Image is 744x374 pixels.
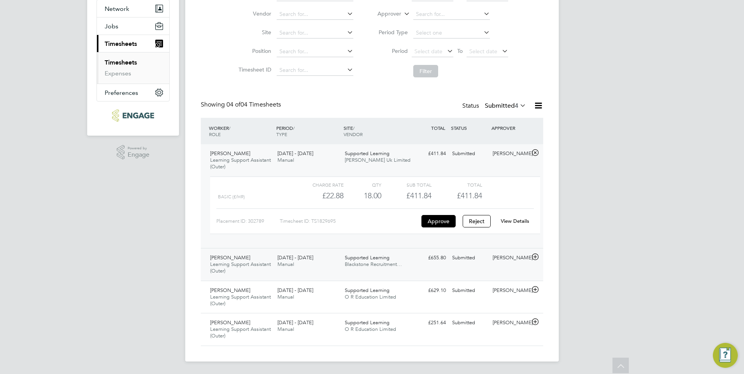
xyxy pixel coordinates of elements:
div: Timesheet ID: TS1829695 [280,215,419,227]
a: Expenses [105,70,131,77]
span: Supported Learning [345,254,390,261]
label: Position [236,47,271,54]
span: Learning Support Assistant (Outer) [210,326,271,339]
a: Powered byEngage [117,145,150,160]
span: Supported Learning [345,287,390,294]
span: Select date [414,48,442,55]
span: [PERSON_NAME] [210,254,250,261]
span: Manual [277,326,294,332]
span: [DATE] - [DATE] [277,150,313,157]
span: Learning Support Assistant (Outer) [210,157,271,170]
label: Period [373,47,408,54]
label: Site [236,29,271,36]
div: £411.84 [381,189,432,202]
span: 04 of [226,101,240,108]
input: Select one [413,28,490,38]
span: Powered by [128,145,149,152]
div: 18.00 [344,189,381,202]
span: £411.84 [457,191,482,200]
span: [PERSON_NAME] Uk Limited [345,157,411,163]
span: [PERSON_NAME] [210,287,250,294]
span: [PERSON_NAME] [210,319,250,326]
span: Learning Support Assistant (Outer) [210,294,271,307]
span: / [229,125,230,131]
span: / [293,125,295,131]
div: Sub Total [381,180,432,189]
span: Jobs [105,23,118,30]
span: Basic (£/HR) [218,194,245,199]
button: Preferences [97,84,169,101]
div: £251.64 [409,316,449,329]
div: Timesheets [97,52,169,84]
span: O R Education Limited [345,294,396,300]
span: Engage [128,152,149,158]
a: Go to home page [97,109,170,122]
span: Blackstone Recruitment… [345,261,402,267]
div: SITE [342,121,409,141]
span: ROLE [209,131,221,137]
span: Supported Learning [345,150,390,157]
div: APPROVER [490,121,530,135]
span: Timesheets [105,40,137,47]
div: Submitted [449,316,490,329]
div: Submitted [449,252,490,264]
span: VENDOR [344,131,363,137]
span: Preferences [105,89,138,96]
label: Timesheet ID [236,66,271,73]
div: Total [432,180,482,189]
div: Charge rate [293,180,344,189]
label: Submitted [485,102,526,110]
div: £655.80 [409,252,449,264]
span: O R Education Limited [345,326,396,332]
label: Approver [366,10,401,18]
div: Placement ID: 302789 [216,215,280,227]
button: Filter [413,65,438,77]
div: [PERSON_NAME] [490,316,530,329]
div: Submitted [449,284,490,297]
div: QTY [344,180,381,189]
input: Search for... [277,65,353,76]
div: STATUS [449,121,490,135]
div: Status [462,101,528,112]
span: Learning Support Assistant (Outer) [210,261,271,274]
div: [PERSON_NAME] [490,284,530,297]
div: £22.88 [293,189,344,202]
button: Timesheets [97,35,169,52]
span: [DATE] - [DATE] [277,319,313,326]
img: ncclondon-logo-retina.png [112,109,154,122]
button: Engage Resource Center [713,343,738,368]
a: Timesheets [105,59,137,66]
input: Search for... [277,46,353,57]
span: Supported Learning [345,319,390,326]
span: Manual [277,157,294,163]
span: / [353,125,354,131]
span: Manual [277,294,294,300]
label: Vendor [236,10,271,17]
div: [PERSON_NAME] [490,147,530,160]
button: Approve [421,215,456,227]
input: Search for... [277,28,353,38]
span: Select date [469,48,497,55]
button: Jobs [97,17,169,35]
div: WORKER [207,121,274,141]
span: [PERSON_NAME] [210,150,250,157]
div: £629.10 [409,284,449,297]
span: 4 [515,102,518,110]
span: TOTAL [431,125,445,131]
span: 04 Timesheets [226,101,281,108]
div: [PERSON_NAME] [490,252,530,264]
span: [DATE] - [DATE] [277,287,313,294]
a: View Details [501,218,529,224]
div: £411.84 [409,147,449,160]
span: Manual [277,261,294,267]
div: Submitted [449,147,490,160]
span: TYPE [276,131,287,137]
button: Reject [463,215,491,227]
input: Search for... [277,9,353,20]
span: To [455,46,465,56]
span: [DATE] - [DATE] [277,254,313,261]
div: PERIOD [274,121,342,141]
span: Network [105,5,129,12]
div: Showing [201,101,283,109]
label: Period Type [373,29,408,36]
